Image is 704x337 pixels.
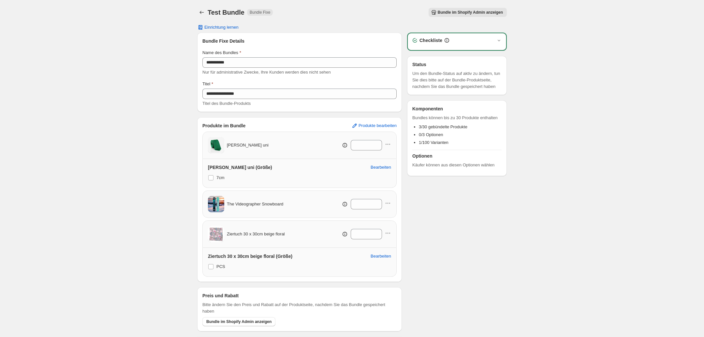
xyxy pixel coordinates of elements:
[227,142,269,148] span: [PERSON_NAME] uni
[250,10,270,15] span: Bundle Fixe
[419,124,467,129] span: 3/30 gebündelte Produkte
[193,23,242,32] button: Einrichtung lernen
[204,25,239,30] span: Einrichtung lernen
[438,10,503,15] span: Bundle im Shopify Admin anzeigen
[371,165,391,170] span: Bearbeiten
[208,226,224,242] img: Ziertuch 30 x 30cm beige floral
[371,254,391,259] span: Bearbeiten
[412,162,502,168] span: Käufer können aus diesen Optionen wählen
[429,8,507,17] button: Bundle im Shopify Admin anzeigen
[216,175,225,180] span: 7cm
[202,38,397,44] h3: Bundle Fixe Details
[412,61,502,68] h3: Status
[197,8,206,17] button: Back
[359,123,397,128] span: Produkte bearbeiten
[367,162,395,173] button: Bearbeiten
[419,37,442,44] h3: Checkliste
[202,70,331,75] span: Nur für administrative Zwecke, Ihre Kunden werden dies nicht sehen
[419,132,443,137] span: 0/3 Optionen
[208,196,224,212] img: The Videographer Snowboard
[202,302,397,315] span: Bitte ändern Sie den Preis und Rabatt auf der Produktseite, nachdem Sie das Bundle gespeichert haben
[347,120,401,131] button: Produkte bearbeiten
[202,317,275,326] button: Bundle im Shopify Admin anzeigen
[206,319,271,324] span: Bundle im Shopify Admin anzeigen
[412,153,502,159] h3: Optionen
[367,251,395,261] button: Bearbeiten
[202,49,241,56] label: Name des Bundles
[202,101,251,106] span: Titel des Bundle-Produkts
[208,8,244,16] h1: Test Bundle
[412,70,502,90] span: Um den Bundle-Status auf aktiv zu ändern, tun Sie dies bitte auf der Bundle-Produktseite, nachdem...
[216,264,225,269] span: PCS
[202,292,239,299] h3: Preis und Rabatt
[208,253,292,260] h3: Ziertuch 30 x 30cm beige floral (Größe)
[412,105,443,112] h3: Komponenten
[227,231,285,237] span: Ziertuch 30 x 30cm beige floral
[202,122,245,129] h3: Produkte im Bundle
[208,164,272,171] h3: [PERSON_NAME] uni (Größe)
[419,140,448,145] span: 1/100 Varianten
[412,115,502,121] span: Bundles können bis zu 30 Produkte enthalten
[202,81,213,87] label: Titel
[208,137,224,153] img: RAUL green uni
[227,201,283,207] span: The Videographer Snowboard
